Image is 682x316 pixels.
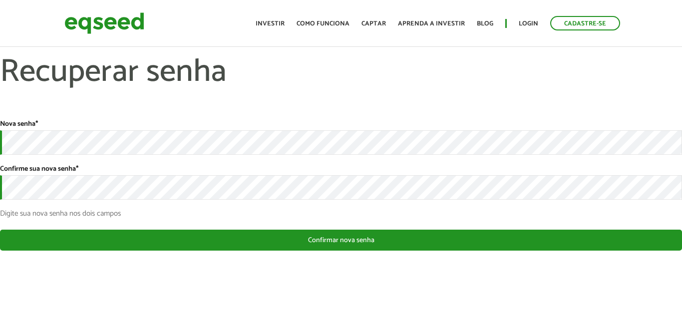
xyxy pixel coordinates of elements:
span: Este campo é obrigatório. [35,118,38,130]
a: Cadastre-se [550,16,620,30]
a: Blog [477,20,493,27]
img: EqSeed [64,10,144,36]
a: Investir [256,20,285,27]
a: Captar [361,20,386,27]
a: Como funciona [297,20,349,27]
a: Login [519,20,538,27]
span: Este campo é obrigatório. [76,163,78,175]
a: Aprenda a investir [398,20,465,27]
